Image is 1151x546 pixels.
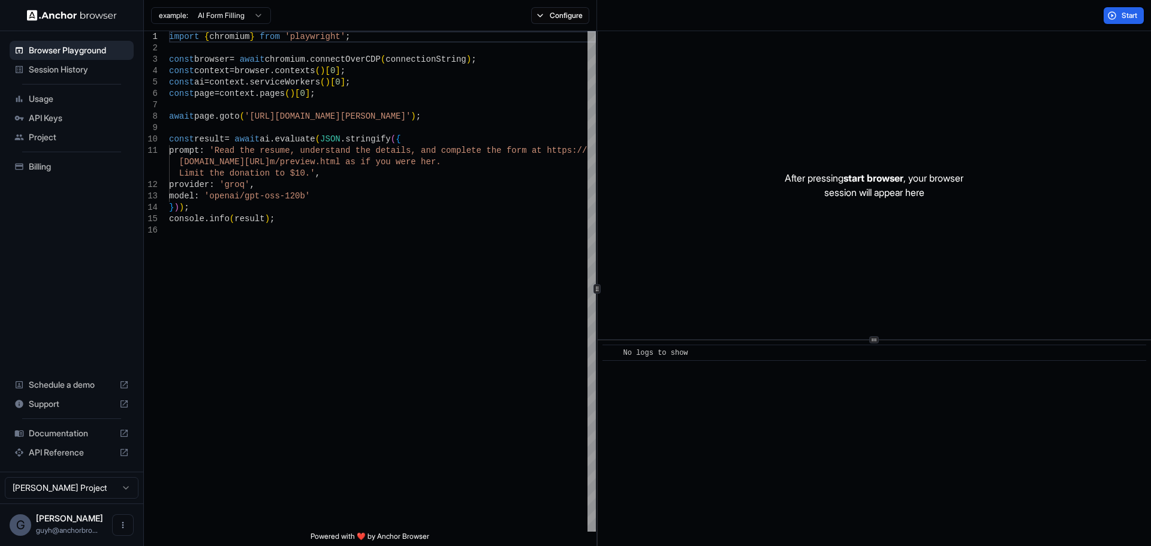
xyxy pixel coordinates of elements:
[270,214,275,224] span: ;
[29,398,115,410] span: Support
[315,168,320,178] span: ,
[144,179,158,191] div: 12
[29,44,129,56] span: Browser Playground
[330,66,335,76] span: 0
[209,146,461,155] span: 'Read the resume, understand the details, and comp
[112,514,134,536] button: Open menu
[10,514,31,536] div: G
[335,66,340,76] span: ]
[36,513,103,523] span: Guy Hayou
[320,77,325,87] span: (
[785,171,963,200] p: After pressing , your browser session will appear here
[240,55,265,64] span: await
[174,203,179,212] span: )
[29,427,115,439] span: Documentation
[249,180,254,189] span: ,
[330,77,335,87] span: [
[245,77,249,87] span: .
[169,89,194,98] span: const
[345,77,350,87] span: ;
[391,134,396,144] span: (
[159,11,188,20] span: example:
[230,55,234,64] span: =
[608,347,614,359] span: ​
[204,191,310,201] span: 'openai/gpt-oss-120b'
[144,213,158,225] div: 15
[531,7,589,24] button: Configure
[194,55,230,64] span: browser
[194,89,215,98] span: page
[270,66,275,76] span: .
[260,32,280,41] span: from
[169,77,194,87] span: const
[215,89,219,98] span: =
[169,55,194,64] span: const
[29,93,129,105] span: Usage
[219,111,240,121] span: goto
[194,134,224,144] span: result
[169,180,209,189] span: provider
[335,77,340,87] span: 0
[169,32,199,41] span: import
[310,55,381,64] span: connectOverCDP
[265,55,305,64] span: chromium
[275,134,315,144] span: evaluate
[194,111,215,121] span: page
[295,89,300,98] span: [
[169,214,204,224] span: console
[209,180,214,189] span: :
[461,146,587,155] span: lete the form at https://
[29,131,129,143] span: Project
[325,77,330,87] span: )
[623,349,688,357] span: No logs to show
[179,203,184,212] span: )
[230,66,234,76] span: =
[10,41,134,60] div: Browser Playground
[27,10,117,21] img: Anchor Logo
[315,134,320,144] span: (
[179,168,315,178] span: Limit the donation to $10.'
[144,99,158,111] div: 7
[305,89,310,98] span: ]
[224,134,229,144] span: =
[10,157,134,176] div: Billing
[144,191,158,202] div: 13
[179,157,270,167] span: [DOMAIN_NAME][URL]
[255,89,260,98] span: .
[36,526,98,535] span: guyh@anchorbrowser.io
[270,157,441,167] span: m/preview.html as if you were her.
[144,65,158,77] div: 4
[10,128,134,147] div: Project
[234,134,260,144] span: await
[144,225,158,236] div: 16
[169,191,194,201] span: model
[10,394,134,414] div: Support
[169,111,194,121] span: await
[219,180,249,189] span: 'groq'
[285,32,345,41] span: 'playwright'
[1122,11,1138,20] span: Start
[144,134,158,145] div: 10
[249,32,254,41] span: }
[416,111,421,121] span: ;
[240,111,245,121] span: (
[169,66,194,76] span: const
[341,77,345,87] span: ]
[29,379,115,391] span: Schedule a demo
[275,66,315,76] span: contexts
[345,134,391,144] span: stringify
[144,43,158,54] div: 2
[10,424,134,443] div: Documentation
[466,55,471,64] span: )
[10,108,134,128] div: API Keys
[381,55,385,64] span: (
[184,203,189,212] span: ;
[29,447,115,458] span: API Reference
[10,375,134,394] div: Schedule a demo
[265,214,270,224] span: )
[315,66,320,76] span: (
[311,532,429,546] span: Powered with ❤️ by Anchor Browser
[144,31,158,43] div: 1
[209,32,249,41] span: chromium
[260,134,270,144] span: ai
